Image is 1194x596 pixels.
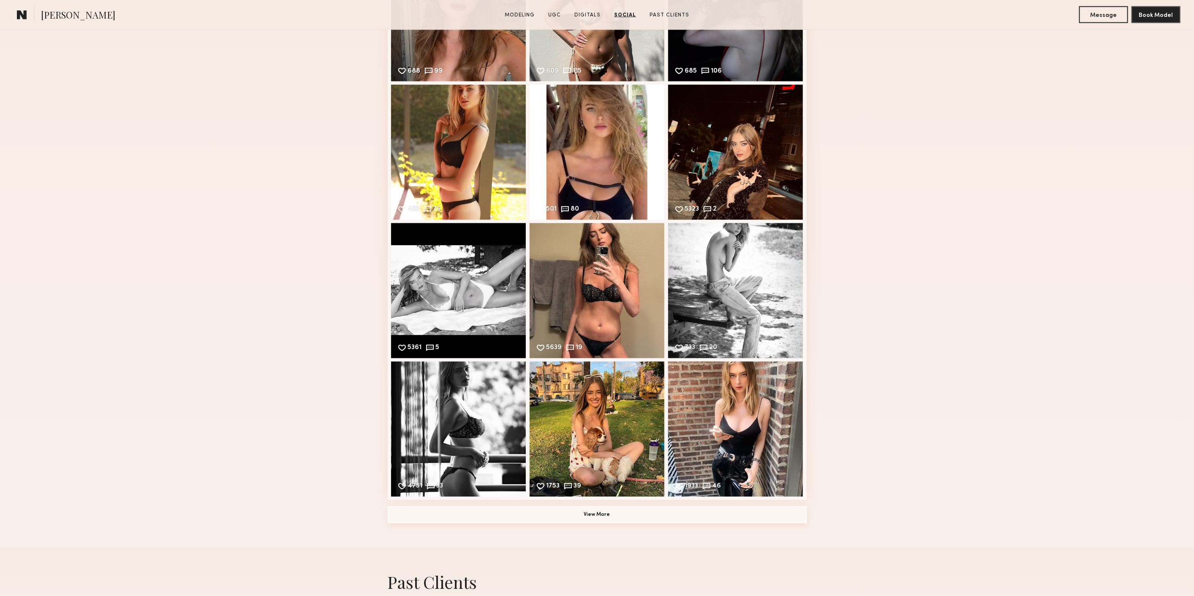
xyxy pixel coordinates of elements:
[545,11,564,19] a: UGC
[408,68,421,76] div: 688
[437,483,443,491] div: 33
[710,345,718,352] div: 20
[573,68,582,76] div: 115
[611,11,639,19] a: Social
[433,206,441,214] div: 76
[711,68,722,76] div: 106
[435,68,443,76] div: 99
[501,11,538,19] a: Modeling
[1131,11,1180,18] a: Book Model
[1131,6,1180,23] button: Book Model
[408,206,419,214] div: 433
[685,68,697,76] div: 685
[571,11,604,19] a: Digitals
[388,571,807,593] div: Past Clients
[646,11,693,19] a: Past Clients
[388,507,807,523] button: View More
[685,206,699,214] div: 5323
[685,483,699,491] div: 1933
[436,345,440,352] div: 5
[1079,6,1128,23] button: Message
[576,345,583,352] div: 19
[408,483,423,491] div: 4751
[547,483,560,491] div: 1753
[547,68,559,76] div: 609
[685,345,696,352] div: 733
[713,206,717,214] div: 2
[408,345,422,352] div: 5361
[41,8,115,23] span: [PERSON_NAME]
[571,206,579,214] div: 80
[713,483,721,491] div: 46
[574,483,582,491] div: 39
[547,206,557,214] div: 501
[547,345,562,352] div: 5639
